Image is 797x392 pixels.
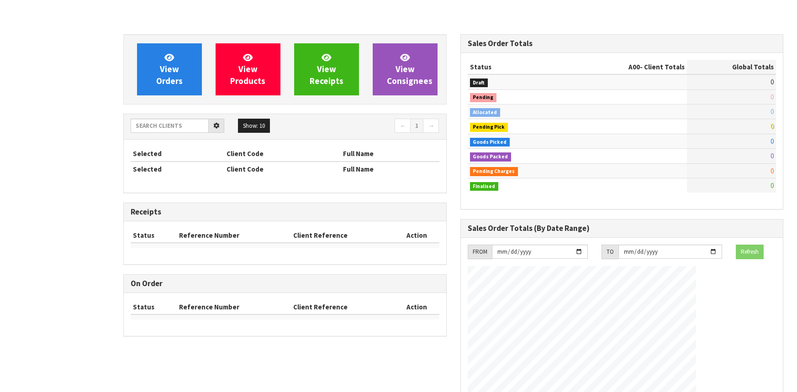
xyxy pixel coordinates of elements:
th: Status [468,60,570,74]
a: ViewReceipts [294,43,359,95]
nav: Page navigation [292,119,439,135]
th: Selected [131,146,224,161]
th: Status [131,228,177,243]
div: TO [602,245,618,259]
th: Reference Number [177,228,291,243]
span: View Orders [156,52,183,86]
span: 0 [771,122,774,131]
th: - Client Totals [570,60,687,74]
th: Client Code [224,162,341,176]
th: Action [395,228,439,243]
th: Full Name [341,146,439,161]
th: Status [131,300,177,314]
span: 0 [771,78,774,86]
button: Refresh [736,245,764,259]
th: Global Totals [687,60,776,74]
span: Goods Packed [470,152,512,162]
span: Goods Picked [470,138,510,147]
span: 0 [771,167,774,175]
th: Reference Number [177,300,291,314]
a: 1 [410,119,423,133]
span: View Receipts [310,52,343,86]
span: Draft [470,78,488,88]
span: View Consignees [387,52,433,86]
a: ViewOrders [137,43,202,95]
span: 0 [771,181,774,190]
span: 0 [771,152,774,160]
span: Pending Pick [470,123,508,132]
th: Client Code [224,146,341,161]
span: A00 [628,63,640,71]
th: Full Name [341,162,439,176]
span: 0 [771,93,774,101]
a: ViewConsignees [373,43,438,95]
h3: Sales Order Totals (By Date Range) [468,224,776,233]
input: Search clients [131,119,209,133]
div: FROM [468,245,492,259]
span: Allocated [470,108,501,117]
th: Client Reference [291,300,395,314]
span: Pending [470,93,497,102]
a: → [423,119,439,133]
span: View Products [230,52,265,86]
h3: On Order [131,279,439,288]
th: Action [395,300,439,314]
span: 0 [771,137,774,146]
th: Client Reference [291,228,395,243]
span: 0 [771,107,774,116]
a: ← [395,119,411,133]
button: Show: 10 [238,119,270,133]
span: Pending Charges [470,167,518,176]
a: ViewProducts [216,43,280,95]
th: Selected [131,162,224,176]
span: Finalised [470,182,499,191]
h3: Receipts [131,208,439,216]
h3: Sales Order Totals [468,39,776,48]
